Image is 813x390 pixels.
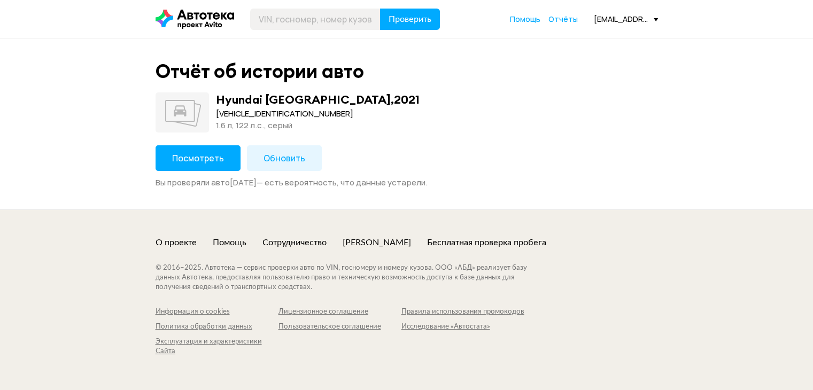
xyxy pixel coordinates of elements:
[250,9,381,30] input: VIN, госномер, номер кузова
[156,263,548,292] div: © 2016– 2025 . Автотека — сервис проверки авто по VIN, госномеру и номеру кузова. ООО «АБД» реали...
[156,307,278,317] a: Информация о cookies
[156,322,278,332] a: Политика обработки данных
[213,237,246,248] a: Помощь
[156,177,658,188] div: Вы проверяли авто [DATE] — есть вероятность, что данные устарели.
[156,145,241,171] button: Посмотреть
[156,60,364,83] div: Отчёт об истории авто
[172,152,224,164] span: Посмотреть
[548,14,578,25] a: Отчёты
[278,307,401,317] a: Лицензионное соглашение
[216,92,420,106] div: Hyundai [GEOGRAPHIC_DATA] , 2021
[262,237,327,248] a: Сотрудничество
[216,120,420,131] div: 1.6 л, 122 л.c., серый
[278,322,401,332] a: Пользовательское соглашение
[343,237,411,248] a: [PERSON_NAME]
[156,237,197,248] a: О проекте
[427,237,546,248] a: Бесплатная проверка пробега
[510,14,540,25] a: Помощь
[380,9,440,30] button: Проверить
[216,108,420,120] div: [VEHICLE_IDENTIFICATION_NUMBER]
[247,145,322,171] button: Обновить
[510,14,540,24] span: Помощь
[594,14,658,24] div: [EMAIL_ADDRESS][DOMAIN_NAME]
[401,307,524,317] a: Правила использования промокодов
[156,337,278,356] a: Эксплуатация и характеристики Сайта
[264,152,305,164] span: Обновить
[401,322,524,332] a: Исследование «Автостата»
[389,15,431,24] span: Проверить
[548,14,578,24] span: Отчёты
